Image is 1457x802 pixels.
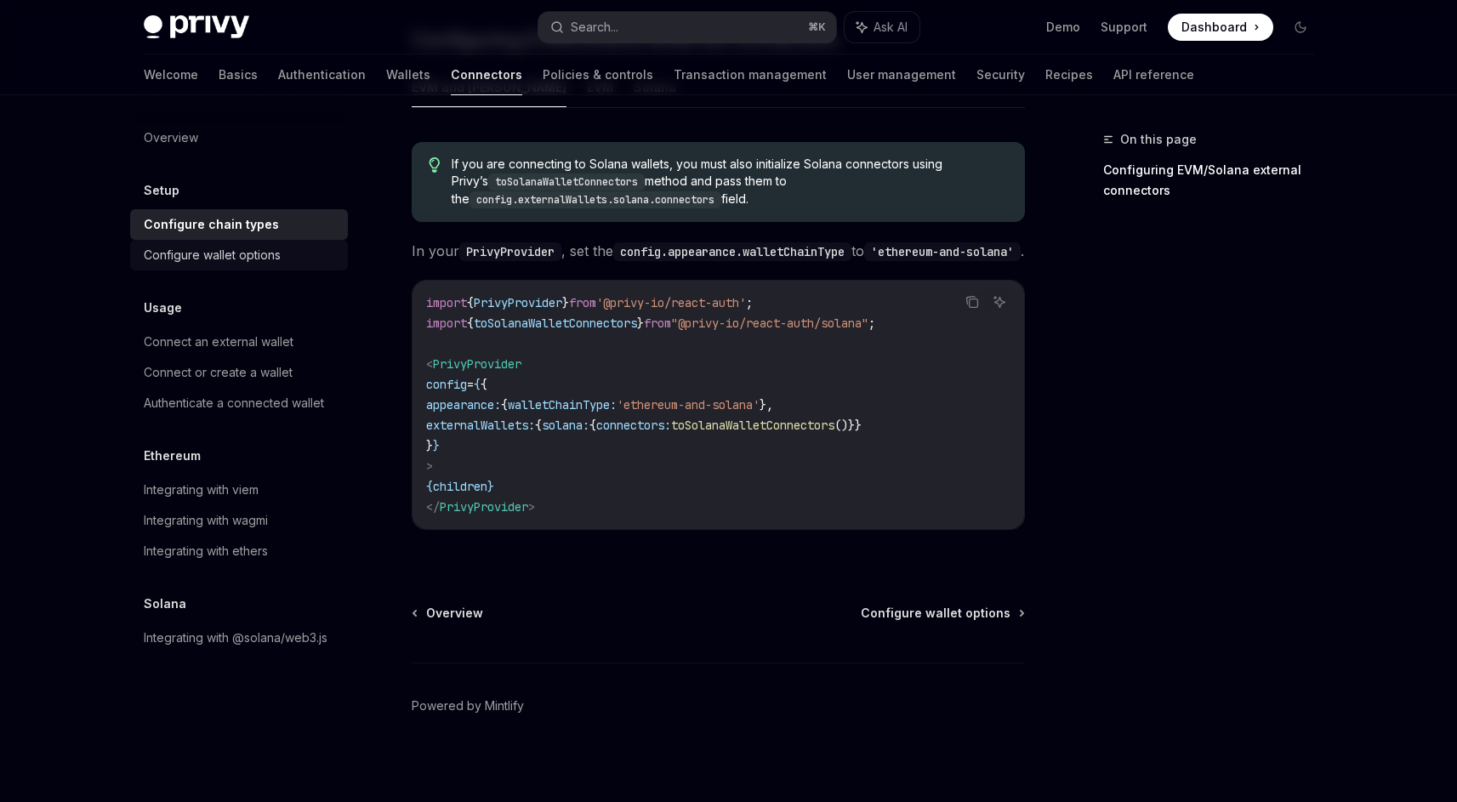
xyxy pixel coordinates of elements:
[278,54,366,95] a: Authentication
[426,316,467,331] span: import
[426,605,483,622] span: Overview
[538,12,836,43] button: Search...⌘K
[808,20,826,34] span: ⌘ K
[429,157,441,173] svg: Tip
[569,295,596,310] span: from
[488,173,645,191] code: toSolanaWalletConnectors
[130,327,348,357] a: Connect an external wallet
[847,54,956,95] a: User management
[426,479,433,494] span: {
[487,479,494,494] span: }
[861,605,1023,622] a: Configure wallet options
[130,475,348,505] a: Integrating with viem
[528,499,535,515] span: >
[426,418,535,433] span: externalWallets:
[452,156,1007,208] span: If you are connecting to Solana wallets, you must also initialize Solana connectors using Privy’s...
[1103,156,1328,204] a: Configuring EVM/Solana external connectors
[144,393,324,413] div: Authenticate a connected wallet
[144,362,293,383] div: Connect or create a wallet
[562,295,569,310] span: }
[426,458,433,474] span: >
[1046,19,1080,36] a: Demo
[467,295,474,310] span: {
[144,54,198,95] a: Welcome
[542,418,589,433] span: solana:
[961,291,983,313] button: Copy the contents from the code block
[760,397,773,412] span: },
[501,397,508,412] span: {
[644,316,671,331] span: from
[144,245,281,265] div: Configure wallet options
[144,298,182,318] h5: Usage
[1113,54,1194,95] a: API reference
[440,499,528,515] span: PrivyProvider
[671,418,834,433] span: toSolanaWalletConnectors
[144,628,327,648] div: Integrating with @solana/web3.js
[508,397,617,412] span: walletChainType:
[426,499,440,515] span: </
[674,54,827,95] a: Transaction management
[834,418,862,433] span: ()}}
[1181,19,1247,36] span: Dashboard
[596,295,746,310] span: '@privy-io/react-auth'
[130,240,348,270] a: Configure wallet options
[144,541,268,561] div: Integrating with ethers
[426,356,433,372] span: <
[868,316,875,331] span: ;
[864,242,1021,261] code: 'ethereum-and-solana'
[474,295,562,310] span: PrivyProvider
[976,54,1025,95] a: Security
[144,332,293,352] div: Connect an external wallet
[130,388,348,418] a: Authenticate a connected wallet
[1045,54,1093,95] a: Recipes
[535,418,542,433] span: {
[130,536,348,566] a: Integrating with ethers
[617,397,760,412] span: 'ethereum-and-solana'
[130,122,348,153] a: Overview
[144,214,279,235] div: Configure chain types
[144,510,268,531] div: Integrating with wagmi
[571,17,618,37] div: Search...
[413,605,483,622] a: Overview
[144,15,249,39] img: dark logo
[144,446,201,466] h5: Ethereum
[467,316,474,331] span: {
[467,377,474,392] span: =
[1101,19,1147,36] a: Support
[874,19,908,36] span: Ask AI
[1287,14,1314,41] button: Toggle dark mode
[426,438,433,453] span: }
[130,505,348,536] a: Integrating with wagmi
[433,438,440,453] span: }
[596,418,671,433] span: connectors:
[426,377,467,392] span: config
[1168,14,1273,41] a: Dashboard
[451,54,522,95] a: Connectors
[412,697,524,714] a: Powered by Mintlify
[144,180,179,201] h5: Setup
[459,242,561,261] code: PrivyProvider
[671,316,868,331] span: "@privy-io/react-auth/solana"
[130,209,348,240] a: Configure chain types
[589,418,596,433] span: {
[433,356,521,372] span: PrivyProvider
[470,191,721,208] code: config.externalWallets.solana.connectors
[130,623,348,653] a: Integrating with @solana/web3.js
[637,316,644,331] span: }
[426,397,501,412] span: appearance:
[144,128,198,148] div: Overview
[386,54,430,95] a: Wallets
[474,377,481,392] span: {
[144,480,259,500] div: Integrating with viem
[861,605,1010,622] span: Configure wallet options
[988,291,1010,313] button: Ask AI
[746,295,753,310] span: ;
[845,12,919,43] button: Ask AI
[1120,129,1197,150] span: On this page
[219,54,258,95] a: Basics
[144,594,186,614] h5: Solana
[481,377,487,392] span: {
[474,316,637,331] span: toSolanaWalletConnectors
[130,357,348,388] a: Connect or create a wallet
[426,295,467,310] span: import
